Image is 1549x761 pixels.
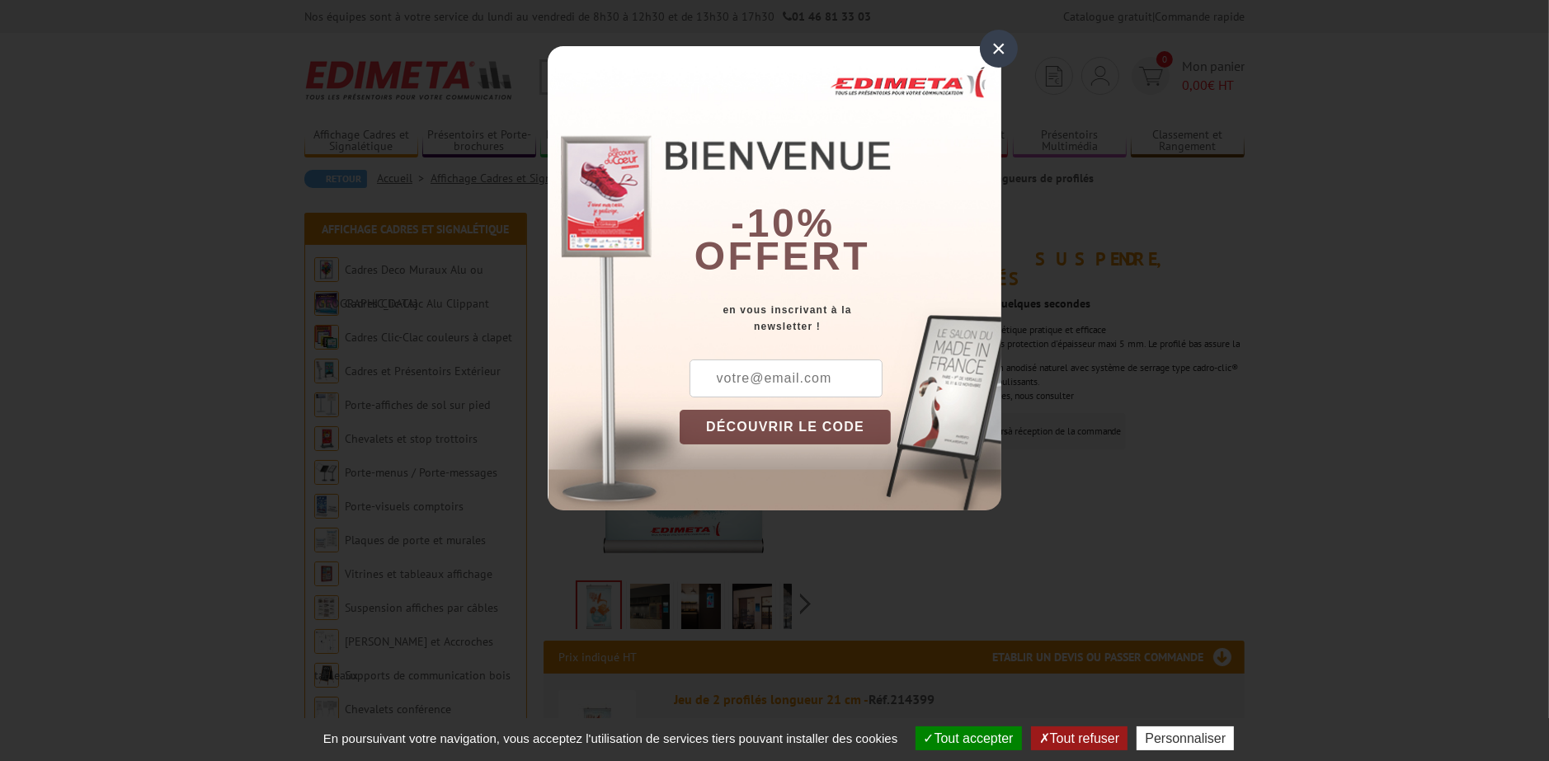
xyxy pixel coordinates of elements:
[315,731,906,745] span: En poursuivant votre navigation, vous acceptez l'utilisation de services tiers pouvant installer ...
[916,726,1022,750] button: Tout accepter
[694,234,871,278] font: offert
[680,302,1001,335] div: en vous inscrivant à la newsletter !
[1137,726,1234,750] button: Personnaliser (fenêtre modale)
[980,30,1018,68] div: ×
[731,201,835,245] b: -10%
[680,410,891,444] button: DÉCOUVRIR LE CODE
[690,359,883,397] input: votre@email.com
[1031,726,1128,750] button: Tout refuser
